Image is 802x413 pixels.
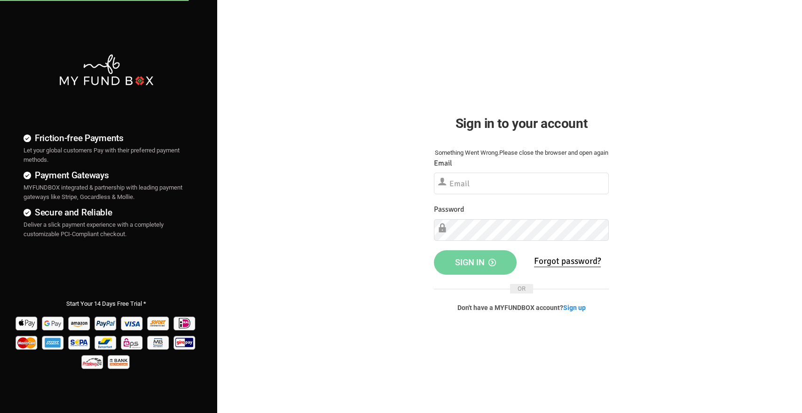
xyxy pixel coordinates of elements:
[24,221,164,238] span: Deliver a slick payment experience with a completely customizable PCI-Compliant checkout.
[58,53,154,87] img: mfbwhite.png
[80,352,105,371] img: p24 Pay
[120,333,145,352] img: EPS Pay
[173,313,197,333] img: Ideal Pay
[24,184,182,200] span: MYFUNDBOX integrated & partnership with leading payment gateways like Stripe, Gocardless & Mollie.
[24,168,189,182] h4: Payment Gateways
[24,131,189,145] h4: Friction-free Payments
[120,313,145,333] img: Visa
[434,158,452,169] label: Email
[107,352,132,371] img: banktransfer
[455,257,496,267] span: Sign in
[67,333,92,352] img: sepa Pay
[15,333,39,352] img: Mastercard Pay
[15,313,39,333] img: Apple Pay
[434,173,609,194] input: Email
[434,303,609,312] p: Don't have a MYFUNDBOX account?
[94,313,118,333] img: Paypal
[67,313,92,333] img: Amazon
[563,304,586,311] a: Sign up
[24,206,189,219] h4: Secure and Reliable
[94,333,118,352] img: Bancontact Pay
[41,313,66,333] img: Google Pay
[146,313,171,333] img: Sofort Pay
[434,250,517,275] button: Sign in
[24,147,180,163] span: Let your global customers Pay with their preferred payment methods.
[534,255,601,267] a: Forgot password?
[434,148,609,158] div: Something Went Wrong.Please close the browser and open again
[146,333,171,352] img: mb Pay
[434,204,464,215] label: Password
[510,284,533,294] span: OR
[434,113,609,134] h2: Sign in to your account
[173,333,197,352] img: giropay
[41,333,66,352] img: american_express Pay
